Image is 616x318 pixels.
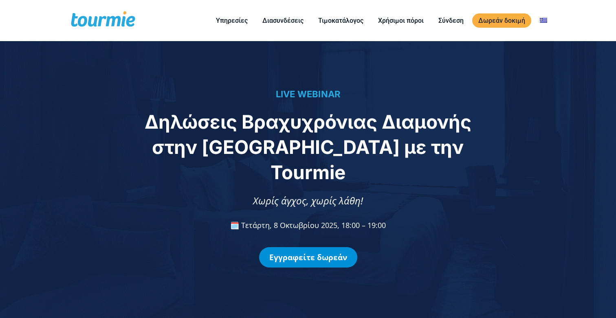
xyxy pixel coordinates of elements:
a: Αλλαγή σε [534,15,553,26]
span: LIVE WEBINAR [276,89,341,99]
a: Τιμοκατάλογος [312,15,370,26]
a: Διασυνδέσεις [256,15,310,26]
span: Χωρίς άγχος, χωρίς λάθη! [253,194,363,207]
a: Υπηρεσίες [210,15,254,26]
a: Χρήσιμοι πόροι [372,15,430,26]
span: Δηλώσεις Βραχυχρόνιας Διαμονής στην [GEOGRAPHIC_DATA] με την Tourmie [145,110,471,184]
a: Εγγραφείτε δωρεάν [259,247,357,268]
span: 🗓️ Τετάρτη, 8 Οκτωβρίου 2025, 18:00 – 19:00 [230,220,386,230]
a: Σύνδεση [432,15,470,26]
a: Δωρεάν δοκιμή [472,13,531,28]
